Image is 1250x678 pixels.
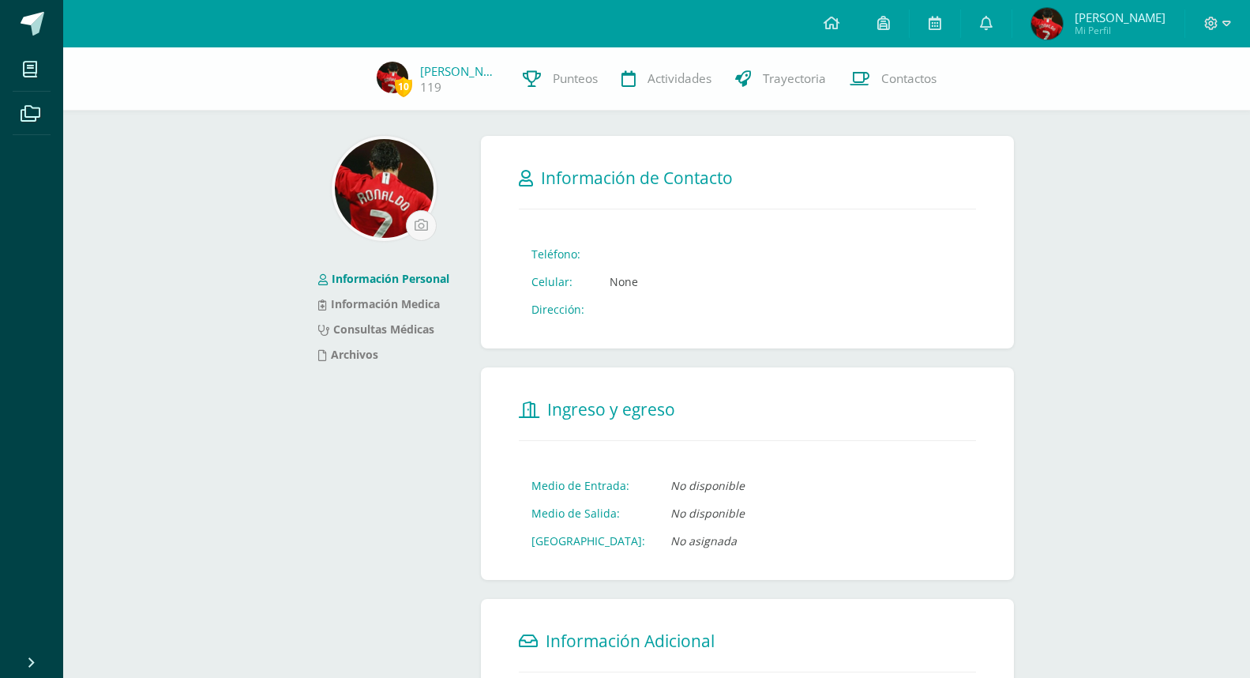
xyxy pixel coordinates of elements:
[648,70,711,87] span: Actividades
[318,296,440,311] a: Información Medica
[377,62,408,93] img: b892afe4a0e7fb358142c0e1ede79069.png
[610,47,723,111] a: Actividades
[1031,8,1063,40] img: b892afe4a0e7fb358142c0e1ede79069.png
[395,77,412,96] span: 10
[420,63,499,79] a: [PERSON_NAME]
[420,79,441,96] a: 119
[670,478,745,493] i: No disponible
[519,499,658,527] td: Medio de Salida:
[318,347,378,362] a: Archivos
[318,322,434,337] a: Consultas Médicas
[519,268,597,296] td: Celular:
[723,47,838,111] a: Trayectoria
[597,268,651,296] td: None
[838,47,948,111] a: Contactos
[541,167,733,189] span: Información de Contacto
[547,398,675,420] span: Ingreso y egreso
[519,240,597,268] td: Teléfono:
[335,139,434,238] img: a3ed29a57c02974e5b91f14d002a3f2d.png
[763,70,826,87] span: Trayectoria
[670,533,737,548] i: No asignada
[670,506,745,521] i: No disponible
[546,630,715,652] span: Información Adicional
[318,271,449,286] a: Información Personal
[881,70,937,87] span: Contactos
[1075,24,1166,37] span: Mi Perfil
[519,527,658,555] td: [GEOGRAPHIC_DATA]:
[1075,9,1166,25] span: [PERSON_NAME]
[519,296,597,323] td: Dirección:
[553,70,598,87] span: Punteos
[511,47,610,111] a: Punteos
[519,472,658,499] td: Medio de Entrada:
